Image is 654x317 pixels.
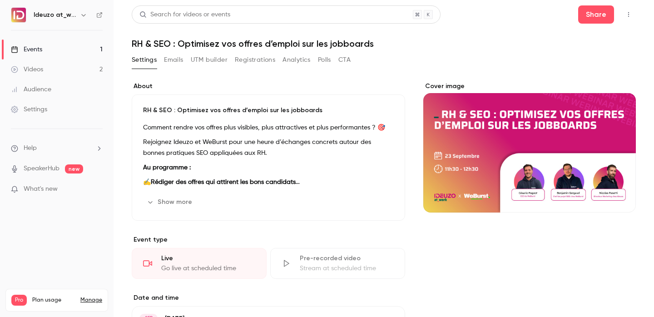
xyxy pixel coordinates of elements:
div: Go live at scheduled time [161,264,255,273]
button: Analytics [282,53,311,67]
label: About [132,82,405,91]
p: Event type [132,235,405,244]
span: Plan usage [32,297,75,304]
span: What's new [24,184,58,194]
span: new [65,164,83,173]
h6: Ideuzo at_work [34,10,76,20]
button: Registrations [235,53,275,67]
strong: Rédiger des offres qui attirent les bons candidats [151,179,300,185]
h1: RH & SEO : Optimisez vos offres d’emploi sur les jobboards [132,38,636,49]
p: Rejoignez Ideuzo et WeBurst pour une heure d’échanges concrets autour des bonnes pratiques SEO ap... [143,137,394,158]
div: Stream at scheduled time [300,264,394,273]
img: Ideuzo at_work [11,8,26,22]
strong: Au programme : [143,164,191,171]
div: Events [11,45,42,54]
div: Audience [11,85,51,94]
span: Pro [11,295,27,306]
div: Settings [11,105,47,114]
button: UTM builder [191,53,228,67]
iframe: Noticeable Trigger [92,185,103,193]
div: Pre-recorded videoStream at scheduled time [270,248,405,279]
label: Cover image [423,82,636,91]
button: Polls [318,53,331,67]
label: Date and time [132,293,405,302]
div: Live [161,254,255,263]
button: CTA [338,53,351,67]
p: ✍️ [143,177,394,188]
p: RH & SEO : Optimisez vos offres d’emploi sur les jobboards [143,106,394,115]
span: Help [24,144,37,153]
p: Comment rendre vos offres plus visibles, plus attractives et plus performantes ? 🎯 [143,122,394,133]
div: Pre-recorded video [300,254,394,263]
li: help-dropdown-opener [11,144,103,153]
div: Videos [11,65,43,74]
button: Settings [132,53,157,67]
a: Manage [80,297,102,304]
div: LiveGo live at scheduled time [132,248,267,279]
a: SpeakerHub [24,164,59,173]
button: Share [578,5,614,24]
button: Show more [143,195,198,209]
div: Search for videos or events [139,10,230,20]
section: Cover image [423,82,636,213]
button: Emails [164,53,183,67]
